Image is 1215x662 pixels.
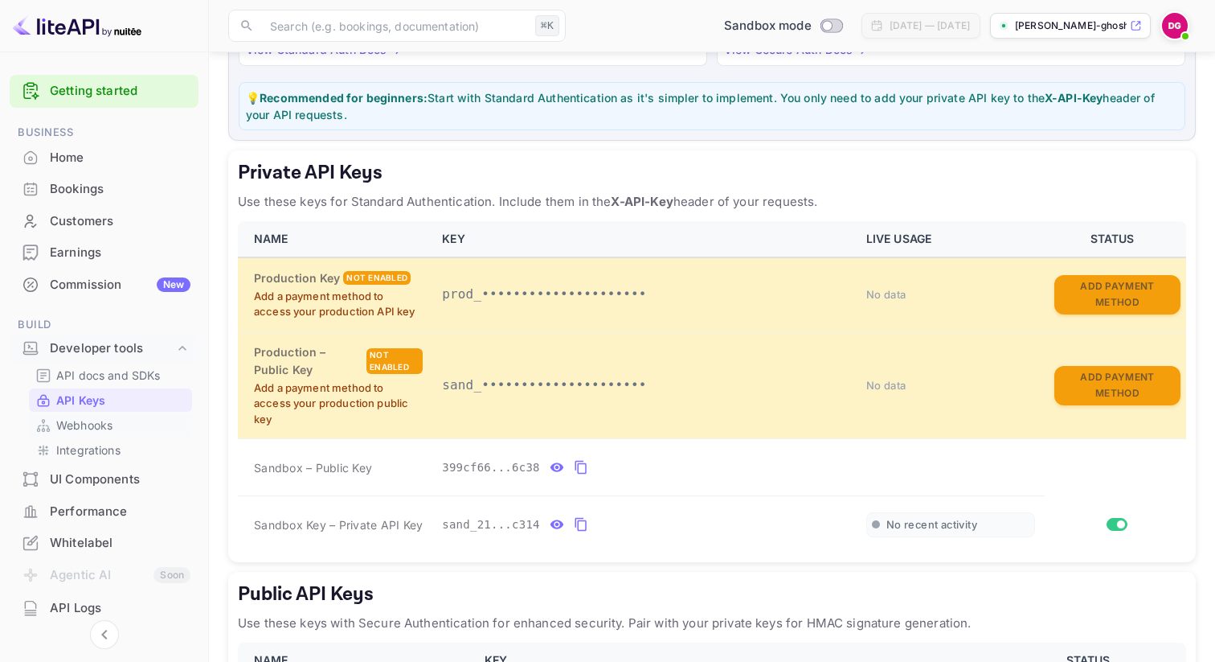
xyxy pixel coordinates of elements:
div: Whitelabel [10,528,198,559]
img: Debankur Ghosh [1162,13,1188,39]
h6: Production Key [254,269,340,287]
p: API Keys [56,392,105,409]
a: Getting started [50,82,190,101]
a: Performance [10,496,198,526]
div: Developer tools [50,339,174,358]
div: API Logs [50,599,190,618]
a: Home [10,142,198,172]
div: Whitelabel [50,534,190,553]
a: UI Components [10,464,198,494]
span: Security [10,640,198,658]
div: [DATE] — [DATE] [890,19,970,33]
span: Build [10,316,198,334]
p: Integrations [56,442,121,458]
a: API Logs [10,593,198,623]
button: Collapse navigation [90,620,119,649]
button: Add Payment Method [1054,366,1180,405]
p: sand_••••••••••••••••••••• [442,376,847,395]
div: Switch to Production mode [718,17,849,35]
div: Customers [50,212,190,231]
div: API docs and SDKs [29,364,192,387]
div: Earnings [50,244,190,262]
a: Add Payment Method [1054,377,1180,391]
div: Bookings [10,174,198,205]
a: API docs and SDKs [35,367,186,384]
h5: Public API Keys [238,582,1186,607]
p: Add a payment method to access your production API key [254,289,423,320]
div: API Keys [29,389,192,412]
div: Webhooks [29,413,192,437]
p: Add a payment method to access your production public key [254,380,423,428]
span: 399cf66...6c38 [442,459,540,476]
input: Search (e.g. bookings, documentation) [260,10,529,42]
p: Webhooks [56,417,112,434]
h6: Production – Public Key [254,343,363,379]
p: Use these keys for Standard Authentication. Include them in the header of your requests. [238,192,1186,212]
div: Developer tools [10,335,198,363]
div: Performance [50,503,190,521]
div: Getting started [10,75,198,108]
div: Performance [10,496,198,528]
a: View Secure Auth Docs → [724,43,866,56]
div: API Logs [10,593,198,624]
div: Commission [50,276,190,294]
div: Home [50,149,190,167]
div: UI Components [50,471,190,489]
a: Earnings [10,237,198,267]
a: API Keys [35,392,186,409]
a: Add Payment Method [1054,286,1180,300]
a: Bookings [10,174,198,204]
div: Integrations [29,438,192,462]
div: CommissionNew [10,269,198,301]
span: sand_21...c314 [442,516,540,533]
a: Integrations [35,442,186,458]
th: LIVE USAGE [857,221,1045,257]
th: STATUS [1045,221,1186,257]
p: prod_••••••••••••••••••••• [442,285,847,304]
p: [PERSON_NAME]-ghosh-3md1i.n... [1015,19,1127,33]
p: 💡 Start with Standard Authentication as it's simpler to implement. You only need to add your priv... [246,89,1178,123]
div: Earnings [10,237,198,269]
th: KEY [432,221,857,257]
div: Not enabled [366,348,423,374]
div: ⌘K [535,15,559,36]
div: UI Components [10,464,198,495]
a: Whitelabel [10,528,198,557]
span: No recent activity [886,518,977,532]
p: Use these keys with Secure Authentication for enhanced security. Pair with your private keys for ... [238,614,1186,633]
th: NAME [238,221,432,257]
a: View Standard Auth Docs → [246,43,401,56]
span: No data [866,379,906,392]
span: Sandbox – Public Key [254,459,372,476]
a: CommissionNew [10,269,198,299]
a: Customers [10,206,198,236]
strong: Recommended for beginners: [260,91,427,105]
strong: X-API-Key [611,194,673,209]
span: Sandbox Key – Private API Key [254,518,423,532]
h5: Private API Keys [238,160,1186,186]
table: private api keys table [238,221,1186,553]
button: Add Payment Method [1054,275,1180,315]
span: Business [10,124,198,142]
strong: X-API-Key [1045,91,1102,105]
img: LiteAPI logo [13,13,141,39]
div: New [157,278,190,292]
a: Webhooks [35,417,186,434]
p: API docs and SDKs [56,367,161,384]
div: Not enabled [343,271,411,285]
span: Sandbox mode [724,17,812,35]
div: Home [10,142,198,174]
span: No data [866,288,906,301]
div: Bookings [50,180,190,199]
div: Customers [10,206,198,237]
